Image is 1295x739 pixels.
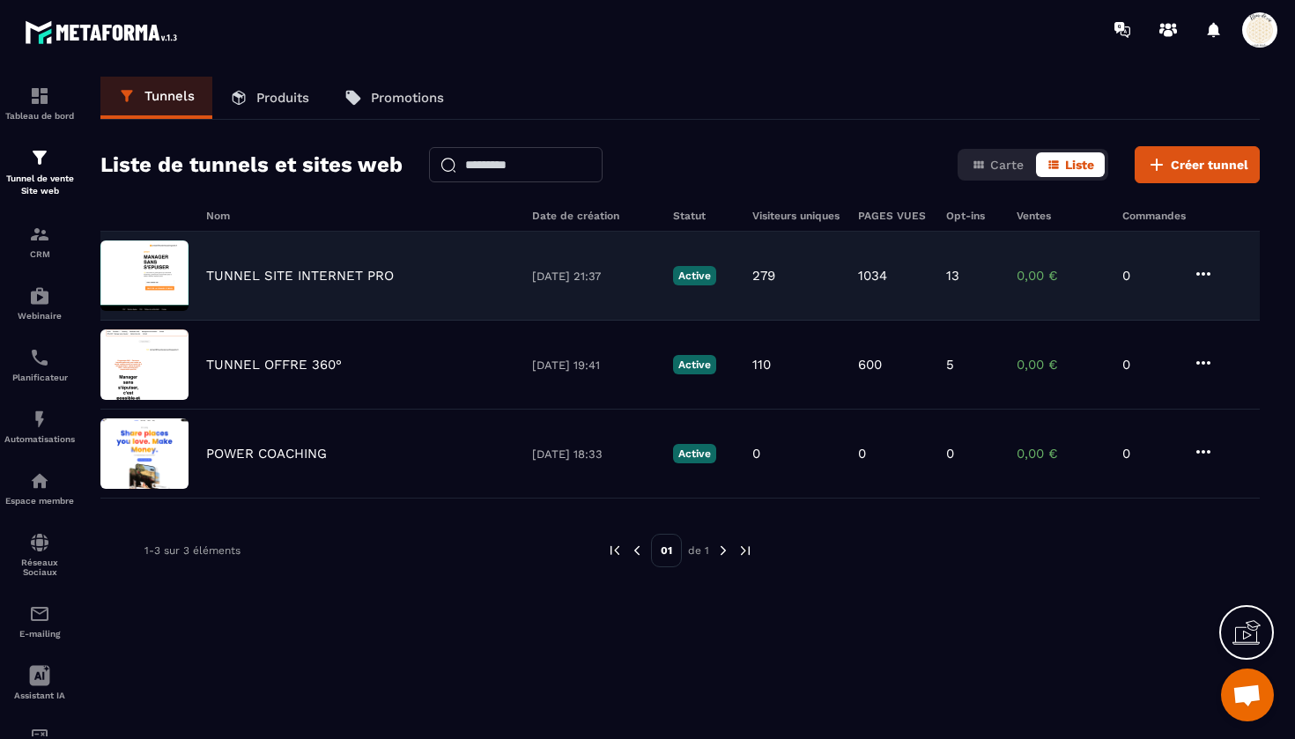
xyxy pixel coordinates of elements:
[29,224,50,245] img: formation
[4,334,75,395] a: schedulerschedulerPlanificateur
[4,134,75,211] a: formationformationTunnel de vente Site web
[4,173,75,197] p: Tunnel de vente Site web
[100,147,403,182] h2: Liste de tunnels et sites web
[946,210,999,222] h6: Opt-ins
[4,434,75,444] p: Automatisations
[532,210,655,222] h6: Date de création
[673,444,716,463] p: Active
[858,210,929,222] h6: PAGES VUES
[946,357,954,373] p: 5
[1036,152,1105,177] button: Liste
[673,210,735,222] h6: Statut
[4,691,75,700] p: Assistant IA
[206,446,327,462] p: POWER COACHING
[629,543,645,558] img: prev
[1221,669,1274,721] div: Ouvrir le chat
[371,90,444,106] p: Promotions
[688,543,709,558] p: de 1
[100,77,212,119] a: Tunnels
[1122,446,1175,462] p: 0
[100,329,189,400] img: image
[4,211,75,272] a: formationformationCRM
[29,347,50,368] img: scheduler
[1017,446,1105,462] p: 0,00 €
[1135,146,1260,183] button: Créer tunnel
[990,158,1024,172] span: Carte
[206,268,394,284] p: TUNNEL SITE INTERNET PRO
[25,16,183,48] img: logo
[4,496,75,506] p: Espace membre
[4,72,75,134] a: formationformationTableau de bord
[4,652,75,713] a: Assistant IA
[4,457,75,519] a: automationsautomationsEspace membre
[29,532,50,553] img: social-network
[29,409,50,430] img: automations
[752,446,760,462] p: 0
[946,446,954,462] p: 0
[144,544,240,557] p: 1-3 sur 3 éléments
[29,147,50,168] img: formation
[946,268,959,284] p: 13
[651,534,682,567] p: 01
[532,270,655,283] p: [DATE] 21:37
[858,268,887,284] p: 1034
[4,249,75,259] p: CRM
[673,266,716,285] p: Active
[4,111,75,121] p: Tableau de bord
[4,311,75,321] p: Webinaire
[206,210,514,222] h6: Nom
[858,446,866,462] p: 0
[4,519,75,590] a: social-networksocial-networkRéseaux Sociaux
[4,272,75,334] a: automationsautomationsWebinaire
[1122,210,1186,222] h6: Commandes
[100,240,189,311] img: image
[212,77,327,119] a: Produits
[532,358,655,372] p: [DATE] 19:41
[532,447,655,461] p: [DATE] 18:33
[1122,268,1175,284] p: 0
[256,90,309,106] p: Produits
[1017,268,1105,284] p: 0,00 €
[100,418,189,489] img: image
[858,357,882,373] p: 600
[327,77,462,119] a: Promotions
[29,470,50,491] img: automations
[752,268,775,284] p: 279
[29,603,50,624] img: email
[752,357,771,373] p: 110
[715,543,731,558] img: next
[607,543,623,558] img: prev
[752,210,840,222] h6: Visiteurs uniques
[29,285,50,307] img: automations
[673,355,716,374] p: Active
[737,543,753,558] img: next
[4,558,75,577] p: Réseaux Sociaux
[206,357,342,373] p: TUNNEL OFFRE 360°
[1171,156,1248,174] span: Créer tunnel
[4,629,75,639] p: E-mailing
[4,590,75,652] a: emailemailE-mailing
[4,395,75,457] a: automationsautomationsAutomatisations
[1122,357,1175,373] p: 0
[144,88,195,104] p: Tunnels
[1017,357,1105,373] p: 0,00 €
[1065,158,1094,172] span: Liste
[29,85,50,107] img: formation
[4,373,75,382] p: Planificateur
[961,152,1034,177] button: Carte
[1017,210,1105,222] h6: Ventes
